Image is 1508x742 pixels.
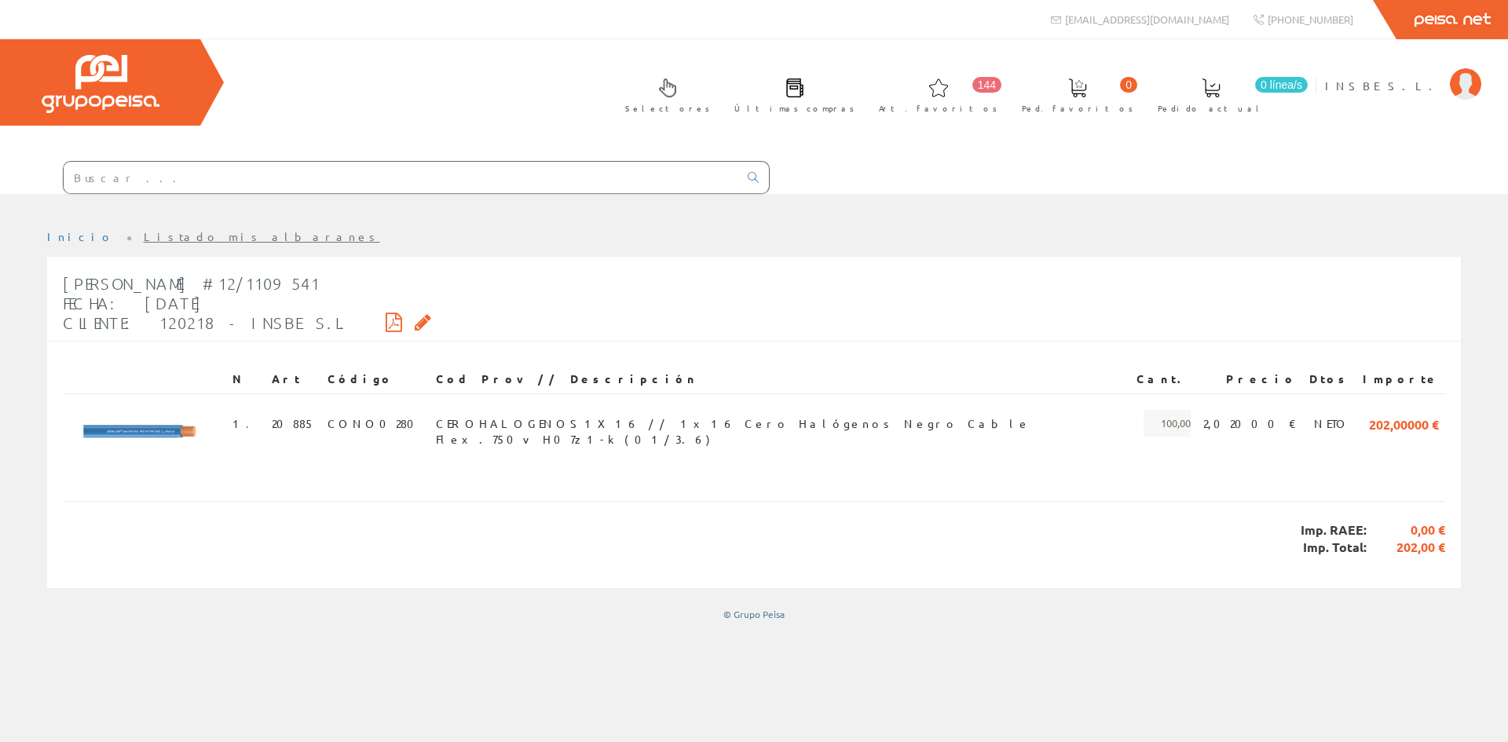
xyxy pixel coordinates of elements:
span: Ped. favoritos [1022,101,1133,116]
a: 144 Art. favoritos [863,65,1005,122]
a: Selectores [609,65,718,122]
i: Solicitar por email copia firmada [415,316,431,327]
th: Cod Prov // Descripción [430,365,1130,393]
span: Últimas compras [734,101,855,116]
span: Pedido actual [1158,101,1265,116]
span: CONO0280 [328,410,423,437]
span: 20885 [272,410,315,437]
a: . [246,416,259,430]
span: 0,00 € [1367,521,1445,539]
th: N [226,365,265,393]
th: Art [265,365,321,393]
th: Precio [1197,365,1303,393]
span: Art. favoritos [879,101,997,116]
span: INSBE S.L. [1325,78,1442,93]
a: Últimas compras [719,65,862,122]
div: © Grupo Peisa [47,608,1461,621]
th: Importe [1356,365,1445,393]
span: 0 [1120,77,1137,93]
span: 1 [232,410,259,437]
i: Descargar PDF [386,316,402,327]
span: 144 [972,77,1001,93]
span: Selectores [625,101,710,116]
img: Foto artículo (192x67.584) [69,410,220,463]
span: 0 línea/s [1255,77,1308,93]
a: INSBE S.L. [1325,65,1481,80]
div: Imp. RAEE: Imp. Total: [63,501,1445,577]
span: [PHONE_NUMBER] [1268,13,1353,26]
a: Listado mis albaranes [144,229,380,243]
span: [EMAIL_ADDRESS][DOMAIN_NAME] [1065,13,1229,26]
img: Grupo Peisa [42,55,159,113]
a: Inicio [47,229,114,243]
span: NETO [1314,410,1350,437]
th: Código [321,365,430,393]
span: 202,00 € [1367,539,1445,557]
span: 202,00000 € [1369,410,1439,437]
input: Buscar ... [64,162,738,193]
span: CEROHALOGENOS1X16 // 1x16 Cero Halógenos Negro Cable Flex.750v H07z1-k (01/3.6) [436,410,1124,437]
span: [PERSON_NAME] #12/1109541 Fecha: [DATE] Cliente: 120218 - INSBE S.L. [63,274,348,332]
span: 2,02000 € [1203,410,1297,437]
th: Cant. [1130,365,1197,393]
th: Dtos [1303,365,1356,393]
span: 100,00 [1144,410,1191,437]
